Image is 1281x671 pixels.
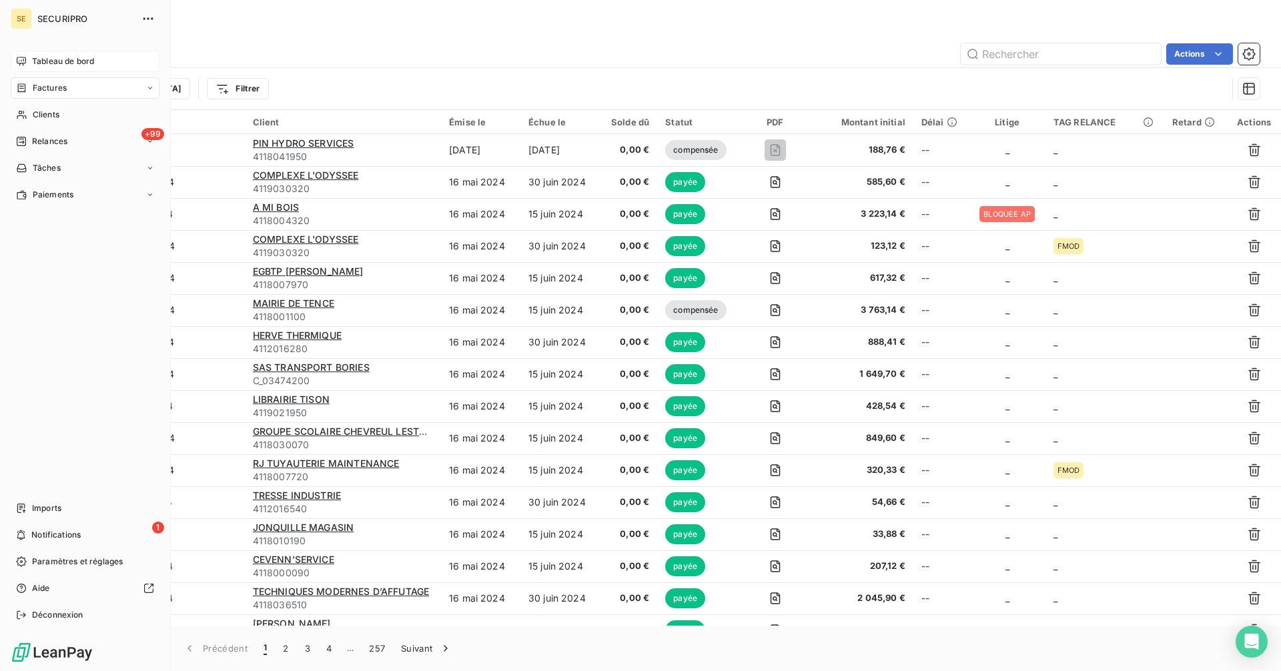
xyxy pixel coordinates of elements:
span: 0,00 € [607,368,649,381]
span: 3 223,14 € [818,207,905,221]
td: -- [913,582,969,614]
span: 4119030320 [253,182,433,195]
span: _ [1005,336,1009,348]
span: 3 763,14 € [818,303,905,317]
span: 4118036510 [253,598,433,612]
td: 16 mai 2024 [441,166,520,198]
span: 54,66 € [818,496,905,509]
span: payée [665,332,705,352]
button: Suivant [393,634,460,662]
span: 0,00 € [607,143,649,157]
span: 0,00 € [607,464,649,477]
span: payée [665,556,705,576]
span: COMPLEXE L'ODYSSEE [253,233,359,245]
span: _ [1053,400,1057,412]
div: Client [253,117,433,127]
span: MAIRIE DE TENCE [253,297,334,309]
a: Aide [11,578,159,599]
span: 849,60 € [818,432,905,445]
span: JONQUILLE MAGASIN [253,522,354,533]
td: 15 juin 2024 [520,198,599,230]
span: payée [665,460,705,480]
td: 16 mai 2024 [441,294,520,326]
span: _ [1005,272,1009,283]
span: Paiements [33,189,73,201]
td: 16 mai 2024 [441,262,520,294]
span: EGBTP [PERSON_NAME] [253,265,364,277]
span: 4119021950 [253,406,433,420]
div: Délai [921,117,961,127]
span: 0,00 € [607,207,649,221]
span: 1 [264,642,267,655]
span: 0,00 € [607,400,649,413]
span: 4119030320 [253,246,433,259]
td: 15 juin 2024 [520,454,599,486]
span: _ [1005,496,1009,508]
span: 4118010190 [253,534,433,548]
span: 0,00 € [607,560,649,573]
div: TAG RELANCE [1053,117,1156,127]
span: 33,88 € [818,528,905,541]
span: 4118007970 [253,278,433,291]
span: payée [665,588,705,608]
span: payée [665,268,705,288]
td: 16 mai 2024 [441,198,520,230]
div: SE [11,8,32,29]
span: 4112016540 [253,502,433,516]
td: 15 juin 2024 [520,614,599,646]
div: Montant initial [818,117,905,127]
button: Filtrer [207,78,268,99]
div: Émise le [449,117,512,127]
span: payée [665,524,705,544]
span: 1 649,70 € [818,368,905,381]
span: compensée [665,300,726,320]
span: _ [1053,336,1057,348]
span: _ [1053,560,1057,572]
td: [DATE] [441,134,520,166]
span: _ [1053,368,1057,380]
span: GROUPE SCOLAIRE CHEVREUL LESTONNAC [253,426,454,437]
span: HERVE THERMIQUE [253,329,342,341]
span: _ [1005,464,1009,476]
span: A MI BOIS [253,201,299,213]
td: -- [913,550,969,582]
span: _ [1005,560,1009,572]
td: -- [913,358,969,390]
span: _ [1053,272,1057,283]
span: payée [665,492,705,512]
td: 16 mai 2024 [441,550,520,582]
td: 16 mai 2024 [441,518,520,550]
button: 2 [275,634,296,662]
span: Relances [32,135,67,147]
span: payée [665,428,705,448]
td: 30 juin 2024 [520,230,599,262]
span: _ [1005,592,1009,604]
td: -- [913,422,969,454]
td: 15 juin 2024 [520,358,599,390]
span: _ [1053,592,1057,604]
button: 3 [297,634,318,662]
span: _ [1053,432,1057,444]
span: +99 [141,128,164,140]
span: 4118041950 [253,150,433,163]
td: -- [913,614,969,646]
span: CEVENN'SERVICE [253,554,334,565]
span: LIBRAIRIE TISON [253,394,330,405]
td: 15 juin 2024 [520,390,599,422]
td: -- [913,454,969,486]
div: Solde dû [607,117,649,127]
span: _ [1005,176,1009,187]
span: Imports [32,502,61,514]
span: payée [665,172,705,192]
td: 16 mai 2024 [441,230,520,262]
span: _ [1005,304,1009,315]
div: PDF [748,117,802,127]
span: _ [1053,304,1057,315]
td: -- [913,230,969,262]
span: payée [665,620,705,640]
button: Précédent [175,634,256,662]
span: _ [1005,144,1009,155]
span: 428,54 € [818,400,905,413]
span: _ [1053,528,1057,540]
span: 0,00 € [607,239,649,253]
